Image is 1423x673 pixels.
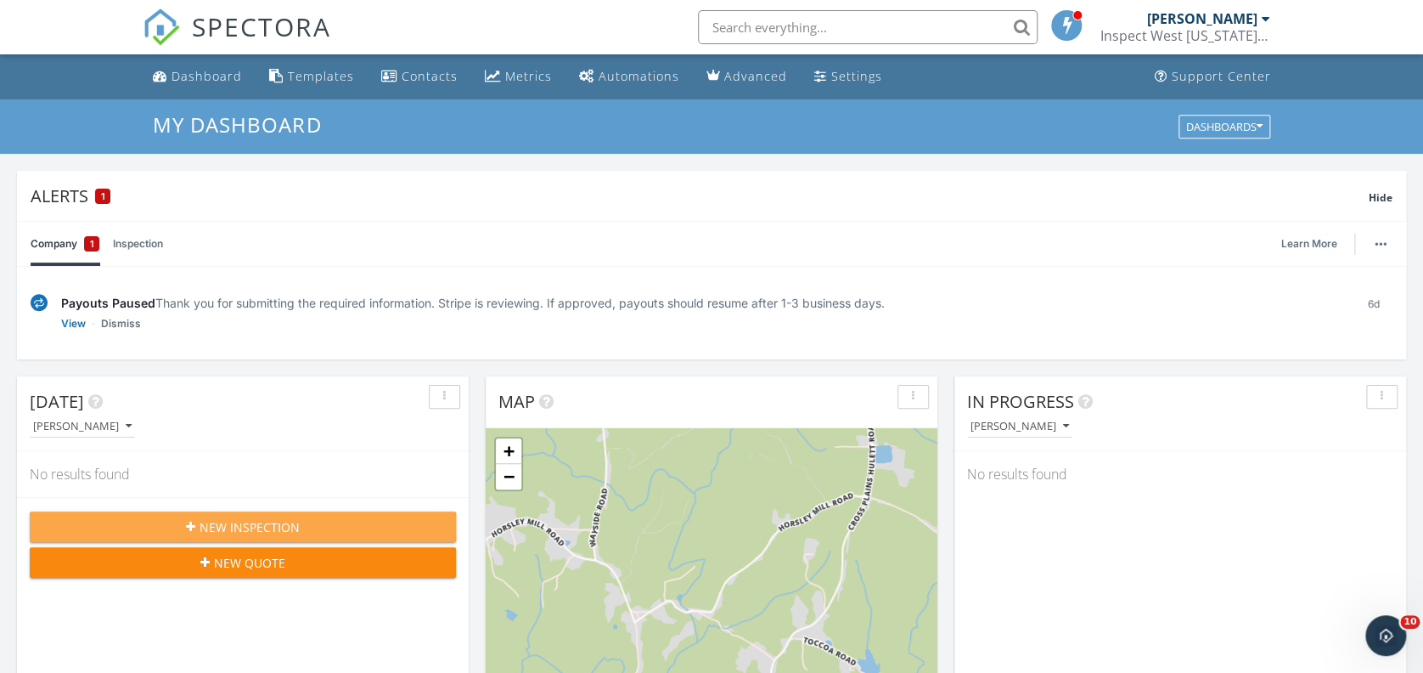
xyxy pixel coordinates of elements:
[288,68,354,84] div: Templates
[17,451,469,497] div: No results found
[599,68,679,84] div: Automations
[61,315,86,332] a: View
[496,464,521,489] a: Zoom out
[700,61,794,93] a: Advanced
[146,61,249,93] a: Dashboard
[807,61,889,93] a: Settings
[1365,615,1406,656] iframe: Intercom live chat
[262,61,361,93] a: Templates
[498,390,535,413] span: Map
[374,61,464,93] a: Contacts
[90,235,94,252] span: 1
[214,554,285,572] span: New Quote
[496,438,521,464] a: Zoom in
[1186,121,1263,133] div: Dashboards
[1147,61,1277,93] a: Support Center
[478,61,559,93] a: Metrics
[101,190,105,202] span: 1
[724,68,787,84] div: Advanced
[572,61,686,93] a: Automations (Basic)
[113,222,163,266] a: Inspection
[402,68,458,84] div: Contacts
[30,416,135,438] button: [PERSON_NAME]
[1369,190,1392,205] span: Hide
[1100,27,1269,44] div: Inspect West Georgia LLC
[1400,615,1420,629] span: 10
[831,68,882,84] div: Settings
[153,110,321,139] span: My Dashboard
[1178,115,1270,139] button: Dashboards
[30,547,456,578] button: New Quote
[33,421,132,433] div: [PERSON_NAME]
[1146,10,1257,27] div: [PERSON_NAME]
[967,416,1072,438] button: [PERSON_NAME]
[970,421,1069,433] div: [PERSON_NAME]
[61,296,155,310] span: Payouts Paused
[1281,235,1347,252] a: Learn More
[30,390,84,413] span: [DATE]
[101,315,141,332] a: Dismiss
[1375,242,1386,246] img: ellipsis-632cfdd7c38ec3a7d453.svg
[954,451,1406,497] div: No results found
[31,294,48,312] img: under-review-2fe708636b114a7f4b8d.svg
[698,10,1038,44] input: Search everything...
[1354,294,1392,332] div: 6d
[172,68,242,84] div: Dashboard
[30,512,456,542] button: New Inspection
[31,222,99,266] a: Company
[143,23,331,59] a: SPECTORA
[200,518,300,536] span: New Inspection
[1171,68,1270,84] div: Support Center
[143,8,180,46] img: The Best Home Inspection Software - Spectora
[967,390,1074,413] span: In Progress
[61,294,1341,312] div: Thank you for submitting the required information. Stripe is reviewing. If approved, payouts shou...
[505,68,552,84] div: Metrics
[31,184,1369,207] div: Alerts
[192,8,331,44] span: SPECTORA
